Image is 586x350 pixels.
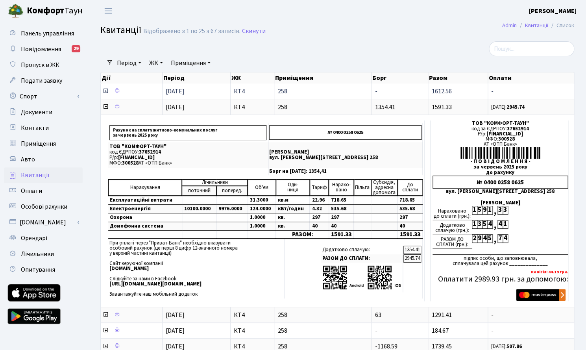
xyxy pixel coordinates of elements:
[431,311,451,319] span: 1291.41
[114,56,144,70] a: Період
[497,220,503,229] div: 4
[72,45,80,52] div: 29
[269,155,421,160] p: вул. [PERSON_NAME][STREET_ADDRESS] 258
[234,328,271,334] span: КТ4
[498,135,515,143] span: 300528
[486,130,523,137] span: [FINANCIAL_ID]
[482,220,487,229] div: 5
[548,21,574,30] li: Список
[4,104,83,120] a: Документи
[492,206,497,215] div: ,
[21,171,50,180] span: Квитанції
[491,312,571,318] span: -
[431,87,451,96] span: 1612.56
[4,57,83,73] a: Пропуск в ЖК
[433,159,568,164] div: - П О В І Д О М Л Е Н Н Я -
[269,169,421,174] p: Борг на [DATE]: 1354,41
[529,7,577,15] b: [PERSON_NAME]
[375,326,377,335] span: -
[375,87,377,96] span: -
[502,21,517,30] a: Admin
[276,230,329,239] td: РАЗОМ:
[433,142,568,147] div: АТ «ОТП Банк»
[310,204,329,213] td: 4.32
[321,254,403,263] td: РАЗОМ ДО СПЛАТИ:
[372,72,428,83] th: Борг
[433,126,568,131] div: код за ЄДРПОУ:
[4,262,83,278] a: Опитування
[109,144,266,149] p: ТОВ "КОМФОРТ-ТАУН"
[108,196,182,205] td: Експлуатаційні витрати
[234,343,271,350] span: КТ4
[529,6,577,16] a: [PERSON_NAME]
[472,220,477,229] div: 1
[491,328,571,334] span: -
[310,213,329,222] td: 297
[242,28,266,35] a: Скинути
[375,311,381,319] span: 63
[433,176,568,189] div: № 0400 0258 0625
[248,196,276,205] td: 31.3000
[276,196,310,205] td: кв.м
[397,222,423,230] td: 40
[21,61,59,69] span: Пропуск в ЖК
[276,180,310,196] td: Оди- ниця
[277,328,368,334] span: 258
[21,187,42,195] span: Оплати
[21,76,62,85] span: Подати заявку
[118,154,155,161] span: [FINANCIAL_ID]
[139,148,161,156] span: 37652914
[310,196,329,205] td: 22.96
[276,222,310,230] td: кв.
[4,199,83,215] a: Особові рахунки
[433,220,472,234] div: Додатково сплачую (грн.):
[497,206,503,215] div: 3
[477,206,482,215] div: 5
[274,72,372,83] th: Приміщення
[433,254,568,266] div: підпис особи, що заповнювала, сплачувала цей рахунок ______________
[507,104,525,111] b: 2945.74
[163,72,231,83] th: Період
[503,234,508,243] div: 4
[507,125,529,132] span: 37652914
[487,220,492,229] div: 4
[433,206,472,220] div: Нараховано до сплати (грн.):
[27,4,83,18] span: Таун
[21,124,49,132] span: Контакти
[4,73,83,89] a: Подати заявку
[269,125,421,140] p: № 0400 0258 0625
[4,26,83,41] a: Панель управління
[428,72,488,83] th: Разом
[492,220,497,229] div: ,
[482,206,487,215] div: 9
[329,222,354,230] td: 40
[108,222,182,230] td: Домофонна система
[492,234,497,243] div: ,
[109,125,266,140] p: Рахунок на сплату житлово-комунальних послуг за червень 2025 року
[433,165,568,170] div: за червень 2025 року
[472,206,477,215] div: 1
[488,72,574,83] th: Оплати
[433,131,568,137] div: Р/р:
[21,139,56,148] span: Приміщення
[277,343,368,350] span: 258
[4,136,83,152] a: Приміщення
[433,137,568,142] div: МФО:
[234,312,271,318] span: КТ4
[490,17,586,34] nav: breadcrumb
[21,265,55,274] span: Опитування
[276,213,310,222] td: кв.
[166,103,185,111] span: [DATE]
[431,326,448,335] span: 184.67
[4,89,83,104] a: Спорт
[248,222,276,230] td: 1.0000
[354,180,371,196] td: Пільга
[108,204,182,213] td: Електроенергія
[497,234,503,243] div: 7
[166,311,185,319] span: [DATE]
[329,213,354,222] td: 297
[109,155,266,160] p: Р/р:
[277,88,368,94] span: 258
[482,234,487,243] div: 4
[21,155,35,164] span: Авто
